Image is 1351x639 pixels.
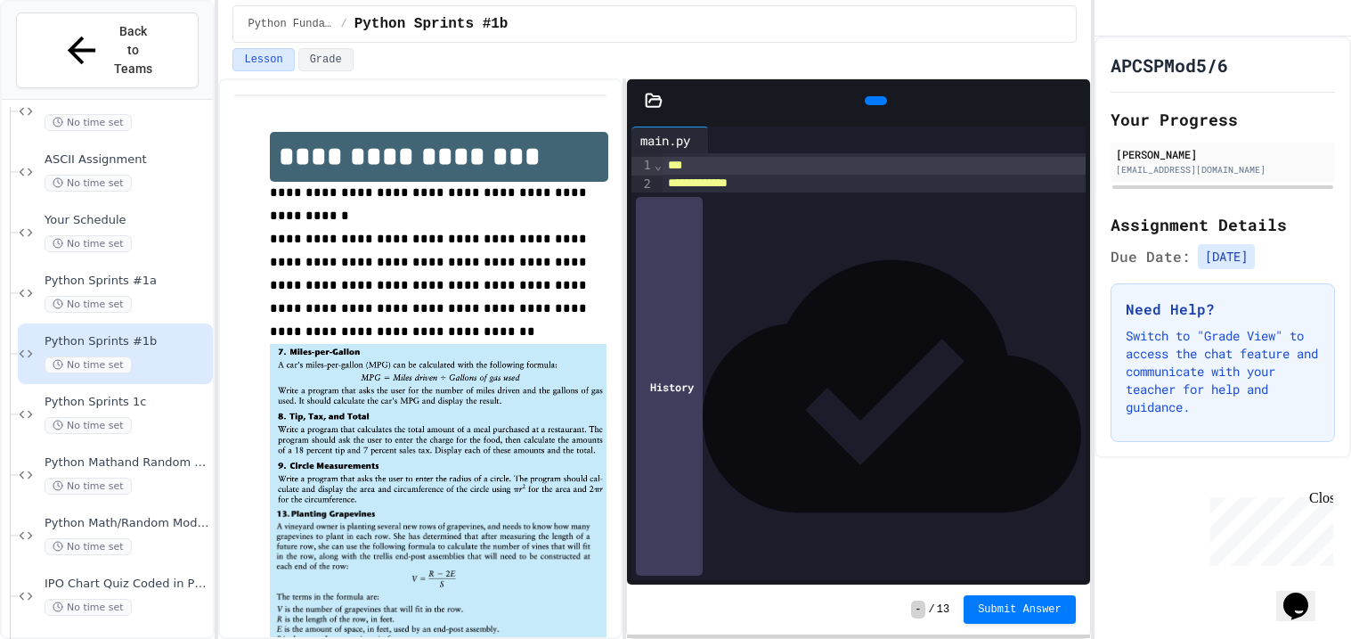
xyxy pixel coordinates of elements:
[7,7,123,113] div: Chat with us now!Close
[45,478,132,495] span: No time set
[248,17,333,31] span: Python Fundamentals
[636,197,703,576] div: History
[45,274,209,289] span: Python Sprints #1a
[1126,299,1320,320] h3: Need Help?
[45,235,132,252] span: No time set
[354,13,509,35] span: Python Sprints #1b
[1198,244,1255,269] span: [DATE]
[631,157,654,176] div: 1
[654,158,663,172] span: Fold line
[45,334,209,349] span: Python Sprints #1b
[45,114,132,131] span: No time set
[1111,107,1335,132] h2: Your Progress
[45,175,132,192] span: No time set
[1276,568,1333,621] iframe: chat widget
[929,602,935,617] span: /
[45,455,209,471] span: Python Mathand Random Module 2A
[45,516,209,531] span: Python Math/Random Modules 2B:
[1116,146,1330,162] div: [PERSON_NAME]
[1116,163,1330,176] div: [EMAIL_ADDRESS][DOMAIN_NAME]
[1203,490,1333,566] iframe: chat widget
[1111,53,1228,78] h1: APCSPMod5/6
[978,602,1062,617] span: Submit Answer
[1111,212,1335,237] h2: Assignment Details
[45,577,209,592] span: IPO Chart Quiz Coded in Python
[631,176,654,194] div: 2
[911,601,924,619] span: -
[45,356,132,373] span: No time set
[298,48,354,71] button: Grade
[964,595,1076,624] button: Submit Answer
[937,602,949,617] span: 13
[340,17,346,31] span: /
[232,48,294,71] button: Lesson
[45,395,209,410] span: Python Sprints 1c
[1126,327,1320,416] p: Switch to "Grade View" to access the chat feature and communicate with your teacher for help and ...
[631,127,709,153] div: main.py
[45,417,132,434] span: No time set
[16,12,199,88] button: Back to Teams
[45,152,209,168] span: ASCII Assignment
[1111,246,1191,267] span: Due Date:
[45,538,132,555] span: No time set
[45,296,132,313] span: No time set
[631,131,699,150] div: main.py
[113,22,155,78] span: Back to Teams
[45,599,132,616] span: No time set
[45,213,209,228] span: Your Schedule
